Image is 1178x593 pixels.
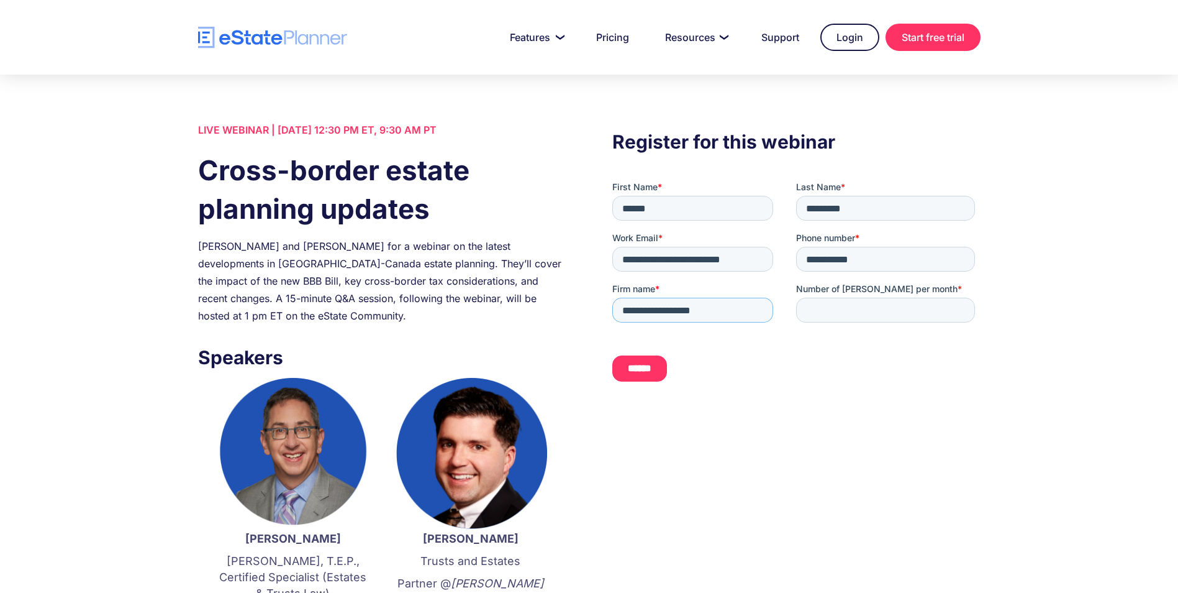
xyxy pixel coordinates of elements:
[245,532,341,545] strong: [PERSON_NAME]
[198,121,566,139] div: LIVE WEBINAR | [DATE] 12:30 PM ET, 9:30 AM PT
[581,25,644,50] a: Pricing
[198,151,566,228] h1: Cross-border estate planning updates
[423,532,519,545] strong: [PERSON_NAME]
[198,27,347,48] a: home
[650,25,740,50] a: Resources
[886,24,981,51] a: Start free trial
[820,24,879,51] a: Login
[394,553,547,569] p: Trusts and Estates
[612,127,980,156] h3: Register for this webinar
[746,25,814,50] a: Support
[612,181,980,392] iframe: Form 0
[198,237,566,324] div: [PERSON_NAME] and [PERSON_NAME] for a webinar on the latest developments in [GEOGRAPHIC_DATA]-Can...
[495,25,575,50] a: Features
[198,343,566,372] h3: Speakers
